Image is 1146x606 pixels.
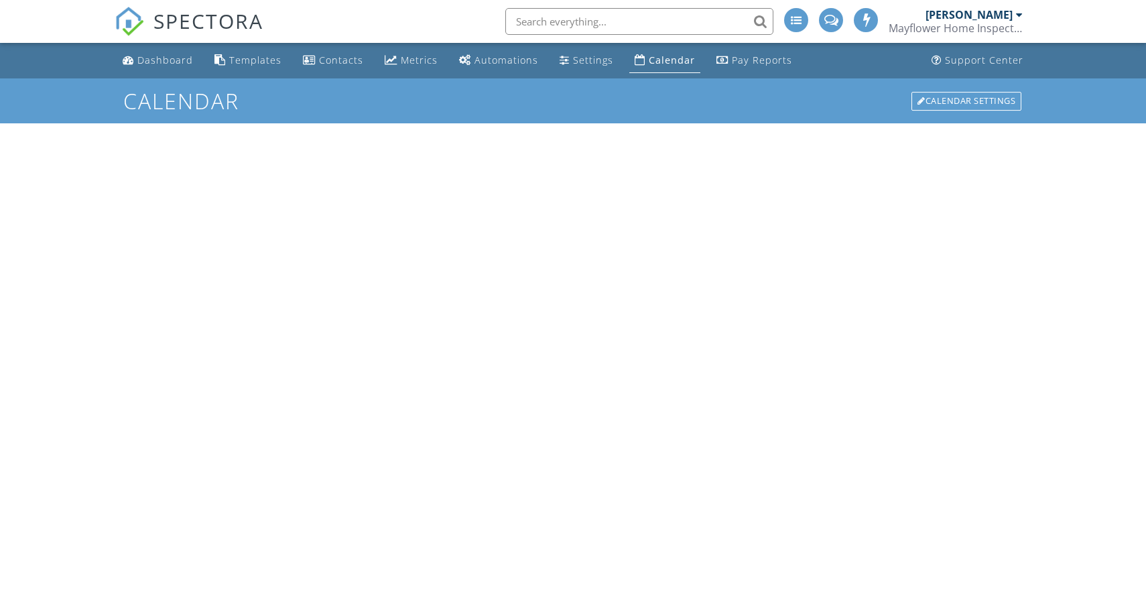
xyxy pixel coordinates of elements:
[649,54,695,66] div: Calendar
[573,54,613,66] div: Settings
[319,54,363,66] div: Contacts
[117,48,198,73] a: Dashboard
[298,48,369,73] a: Contacts
[554,48,619,73] a: Settings
[629,48,700,73] a: Calendar
[926,48,1029,73] a: Support Center
[889,21,1023,35] div: Mayflower Home Inspection
[115,7,144,36] img: The Best Home Inspection Software - Spectora
[229,54,281,66] div: Templates
[945,54,1023,66] div: Support Center
[401,54,438,66] div: Metrics
[379,48,443,73] a: Metrics
[474,54,538,66] div: Automations
[732,54,792,66] div: Pay Reports
[926,8,1013,21] div: [PERSON_NAME]
[115,18,263,46] a: SPECTORA
[123,89,1023,113] h1: Calendar
[711,48,798,73] a: Pay Reports
[910,90,1023,112] a: Calendar Settings
[454,48,544,73] a: Automations (Advanced)
[153,7,263,35] span: SPECTORA
[911,92,1021,111] div: Calendar Settings
[209,48,287,73] a: Templates
[505,8,773,35] input: Search everything...
[137,54,193,66] div: Dashboard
